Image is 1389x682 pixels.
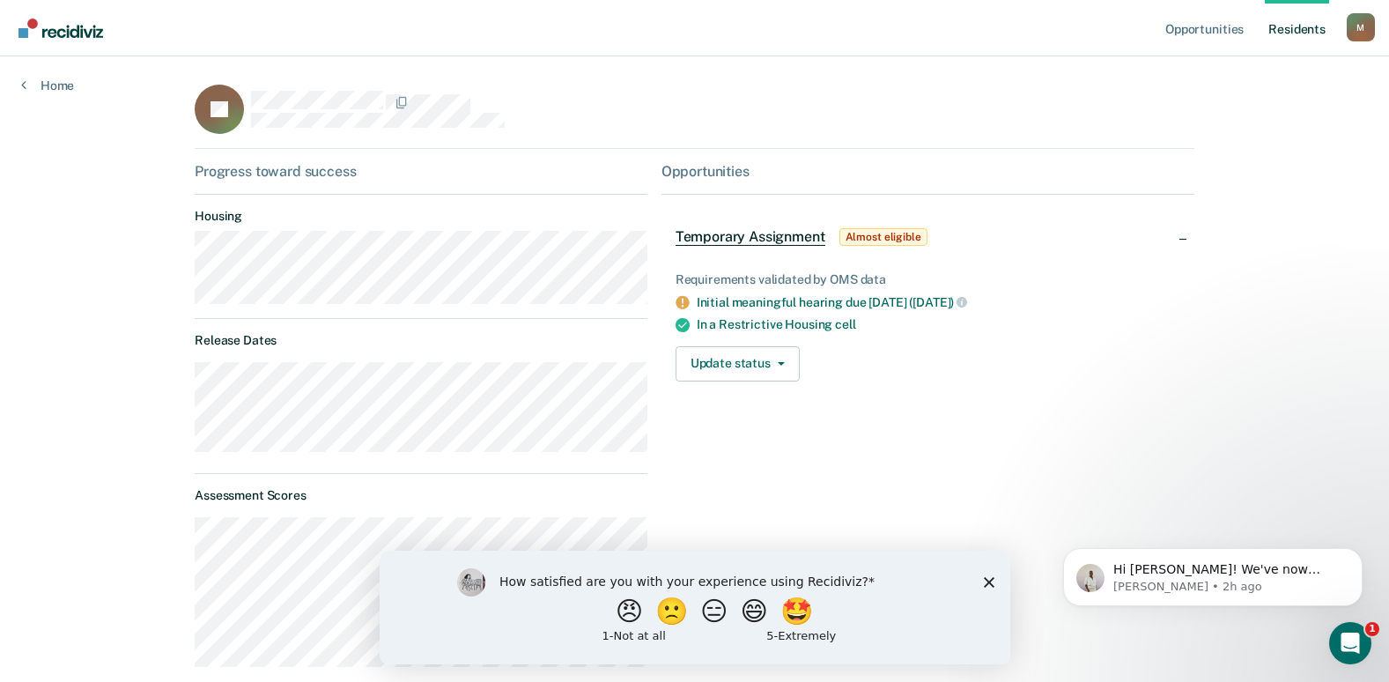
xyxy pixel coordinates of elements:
[697,317,1180,332] div: In a Restrictive Housing
[835,317,855,331] span: cell
[676,228,825,246] span: Temporary Assignment
[21,78,74,93] a: Home
[676,346,800,382] button: Update status
[195,488,647,503] dt: Assessment Scores
[1037,511,1389,634] iframe: Intercom notifications message
[1347,13,1375,41] div: M
[697,294,1180,310] div: Initial meaningful hearing due [DATE] ([DATE])
[195,333,647,348] dt: Release Dates
[1329,622,1371,664] iframe: Intercom live chat
[661,163,1194,180] div: Opportunities
[676,272,1180,287] div: Requirements validated by OMS data
[1347,13,1375,41] button: Profile dropdown button
[380,551,1010,664] iframe: Survey by Kim from Recidiviz
[195,163,647,180] div: Progress toward success
[18,19,103,38] img: Recidiviz
[661,209,1194,265] div: Temporary AssignmentAlmost eligible
[1365,622,1379,636] span: 1
[195,209,647,224] dt: Housing
[839,228,927,246] span: Almost eligible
